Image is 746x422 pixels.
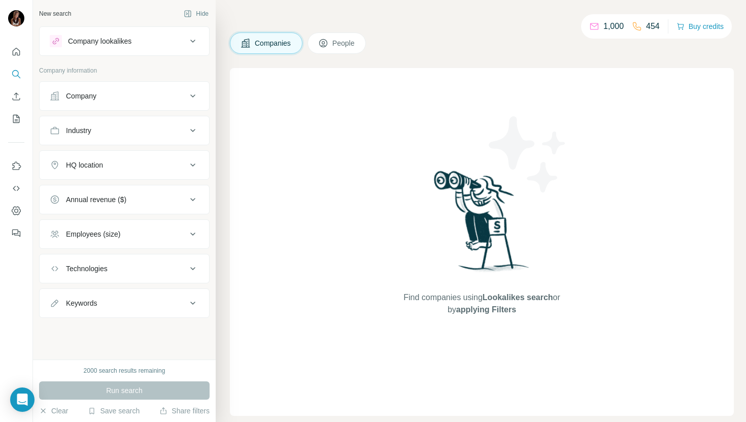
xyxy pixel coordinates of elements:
[68,36,131,46] div: Company lookalikes
[66,229,120,239] div: Employees (size)
[8,110,24,128] button: My lists
[10,387,35,412] div: Open Intercom Messenger
[88,406,140,416] button: Save search
[429,168,535,281] img: Surfe Illustration - Woman searching with binoculars
[40,291,209,315] button: Keywords
[400,291,563,316] span: Find companies using or by
[40,222,209,246] button: Employees (size)
[8,202,24,220] button: Dashboard
[66,264,108,274] div: Technologies
[8,179,24,198] button: Use Surfe API
[456,305,516,314] span: applying Filters
[483,293,553,302] span: Lookalikes search
[39,9,71,18] div: New search
[40,118,209,143] button: Industry
[8,157,24,175] button: Use Surfe on LinkedIn
[40,29,209,53] button: Company lookalikes
[8,224,24,242] button: Feedback
[8,43,24,61] button: Quick start
[255,38,292,48] span: Companies
[646,20,660,33] p: 454
[159,406,210,416] button: Share filters
[66,194,126,205] div: Annual revenue ($)
[8,65,24,83] button: Search
[39,66,210,75] p: Company information
[40,84,209,108] button: Company
[66,298,97,308] div: Keywords
[84,366,165,375] div: 2000 search results remaining
[39,406,68,416] button: Clear
[332,38,356,48] span: People
[40,153,209,177] button: HQ location
[8,87,24,106] button: Enrich CSV
[177,6,216,21] button: Hide
[40,256,209,281] button: Technologies
[603,20,624,33] p: 1,000
[66,91,96,101] div: Company
[676,19,724,34] button: Buy credits
[66,160,103,170] div: HQ location
[40,187,209,212] button: Annual revenue ($)
[66,125,91,136] div: Industry
[482,109,573,200] img: Surfe Illustration - Stars
[230,12,734,26] h4: Search
[8,10,24,26] img: Avatar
